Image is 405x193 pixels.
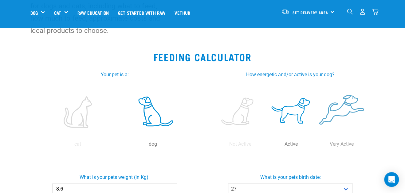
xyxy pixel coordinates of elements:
img: home-icon@2x.png [372,9,378,15]
a: Cat [54,9,61,16]
p: Not Active [216,140,264,148]
p: Active [267,140,315,148]
a: Raw Education [73,0,113,25]
label: What is your pets weight (in Kg): [26,174,204,181]
img: van-moving.png [281,9,289,14]
p: cat [41,140,114,148]
div: Open Intercom Messenger [384,172,399,187]
p: Very Active [318,140,366,148]
a: Dog [30,9,38,16]
h2: Feeding Calculator [7,51,398,62]
a: Vethub [170,0,195,25]
img: user.png [359,9,366,15]
img: home-icon-1@2x.png [347,9,353,14]
span: Set Delivery Area [293,11,328,14]
label: How energetic and/or active is your dog? [210,71,371,78]
label: Your pet is a: [34,71,195,78]
p: dog [116,140,189,148]
label: What is your pets birth date: [201,174,379,181]
a: Get started with Raw [113,0,170,25]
